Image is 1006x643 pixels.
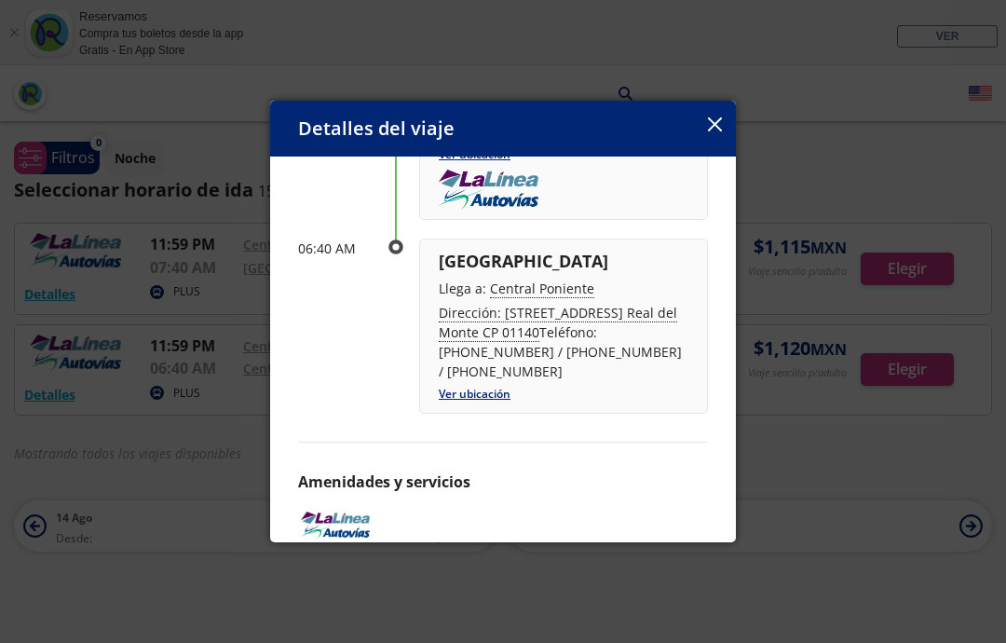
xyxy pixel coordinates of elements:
[439,249,688,274] p: [GEOGRAPHIC_DATA]
[439,170,538,210] img: uploads_2F1614736493101-lrc074r4ha-fd05130f9173fefc76d4804dc3e1a941_2Fautovias-la-linea.png
[439,386,510,402] a: Ver ubicación
[298,471,708,493] p: Amenidades y servicios
[298,115,455,143] p: Detalles del viaje
[439,279,688,298] p: Llega a:
[298,512,373,540] img: AUTOVÍAS Y LA LÍNEA
[439,303,688,381] p: Teléfono: [PHONE_NUMBER] / [PHONE_NUMBER] / [PHONE_NUMBER]
[298,239,373,258] p: 06:40 AM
